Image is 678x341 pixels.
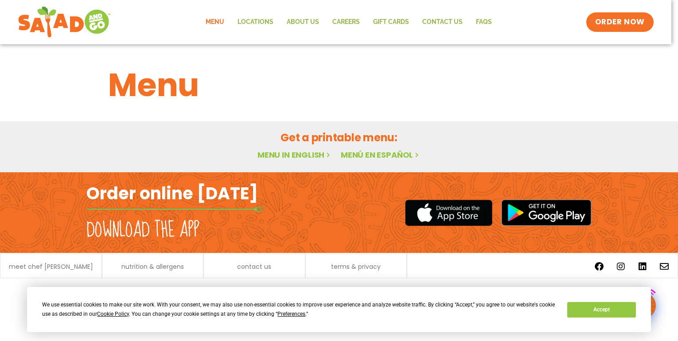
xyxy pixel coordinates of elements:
a: nutrition & allergens [121,263,184,270]
div: Cookie Consent Prompt [27,287,651,332]
a: meet chef [PERSON_NAME] [9,263,93,270]
span: ORDER NOW [595,17,645,27]
a: ORDER NOW [586,12,654,32]
a: Careers [326,12,366,32]
img: appstore [405,198,492,227]
a: FAQs [469,12,499,32]
a: About Us [280,12,326,32]
a: Menu in English [257,149,332,160]
nav: Menu [199,12,499,32]
img: google_play [501,199,592,226]
span: Preferences [277,311,305,317]
button: Accept [567,302,635,318]
img: fork [86,207,264,212]
h2: Get a printable menu: [108,130,570,145]
img: new-SAG-logo-768×292 [18,4,111,40]
div: We use essential cookies to make our site work. With your consent, we may also use non-essential ... [42,300,557,319]
a: contact us [237,263,271,270]
a: Contact Us [416,12,469,32]
span: Cookie Policy [97,311,129,317]
a: Locations [231,12,280,32]
a: GIFT CARDS [366,12,416,32]
a: Menu [199,12,231,32]
h2: Order online [DATE] [86,182,258,204]
a: Menú en español [341,149,421,160]
a: terms & privacy [331,263,381,270]
h1: Menu [108,61,570,109]
h2: Download the app [86,218,199,243]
